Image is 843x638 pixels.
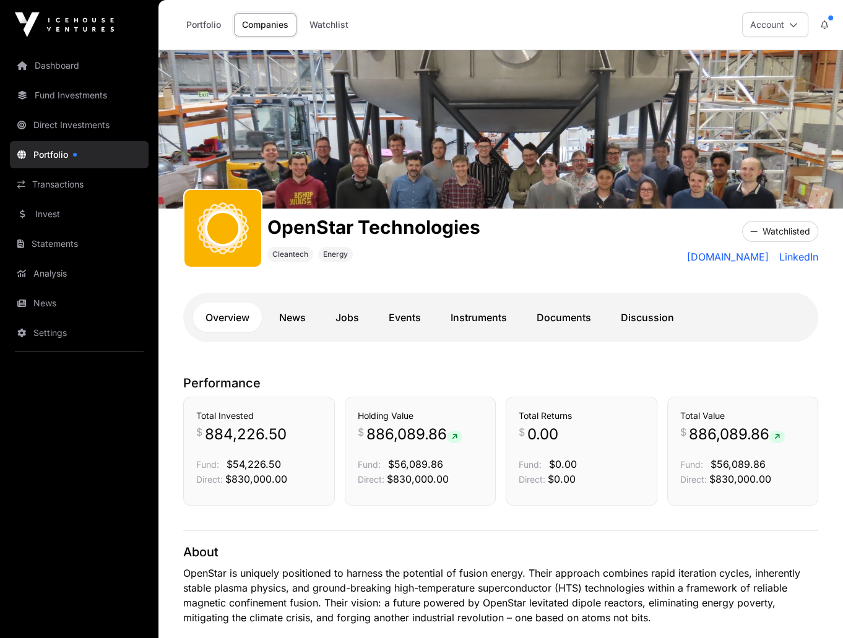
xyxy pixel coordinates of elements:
[183,374,818,392] p: Performance
[519,474,545,485] span: Direct:
[680,459,703,470] span: Fund:
[10,260,149,287] a: Analysis
[358,474,384,485] span: Direct:
[711,458,766,470] span: $56,089.86
[519,425,525,439] span: $
[10,111,149,139] a: Direct Investments
[366,425,462,444] span: 886,089.86
[387,473,449,485] span: $830,000.00
[323,303,371,332] a: Jobs
[234,13,296,37] a: Companies
[548,473,576,485] span: $0.00
[323,249,348,259] span: Energy
[781,579,843,638] iframe: Chat Widget
[742,221,818,242] button: Watchlisted
[549,458,577,470] span: $0.00
[524,303,603,332] a: Documents
[680,474,707,485] span: Direct:
[193,303,808,332] nav: Tabs
[358,459,381,470] span: Fund:
[680,410,806,422] h3: Total Value
[527,425,558,444] span: 0.00
[774,249,818,264] a: LinkedIn
[438,303,519,332] a: Instruments
[196,425,202,439] span: $
[183,543,818,561] p: About
[227,458,281,470] span: $54,226.50
[193,303,262,332] a: Overview
[689,425,785,444] span: 886,089.86
[205,425,287,444] span: 884,226.50
[196,459,219,470] span: Fund:
[189,195,256,262] img: OpenStar.svg
[358,425,364,439] span: $
[178,13,229,37] a: Portfolio
[10,290,149,317] a: News
[742,12,808,37] button: Account
[709,473,771,485] span: $830,000.00
[388,458,443,470] span: $56,089.86
[15,12,114,37] img: Icehouse Ventures Logo
[183,566,818,625] p: OpenStar is uniquely positioned to harness the potential of fusion energy. Their approach combine...
[272,249,308,259] span: Cleantech
[10,230,149,257] a: Statements
[158,50,843,209] img: OpenStar Technologies
[196,410,322,422] h3: Total Invested
[267,216,480,238] h1: OpenStar Technologies
[225,473,287,485] span: $830,000.00
[687,249,769,264] a: [DOMAIN_NAME]
[10,52,149,79] a: Dashboard
[519,410,644,422] h3: Total Returns
[680,425,686,439] span: $
[519,459,542,470] span: Fund:
[10,141,149,168] a: Portfolio
[301,13,357,37] a: Watchlist
[10,319,149,347] a: Settings
[376,303,433,332] a: Events
[10,82,149,109] a: Fund Investments
[608,303,686,332] a: Discussion
[267,303,318,332] a: News
[10,171,149,198] a: Transactions
[10,200,149,228] a: Invest
[196,474,223,485] span: Direct:
[358,410,483,422] h3: Holding Value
